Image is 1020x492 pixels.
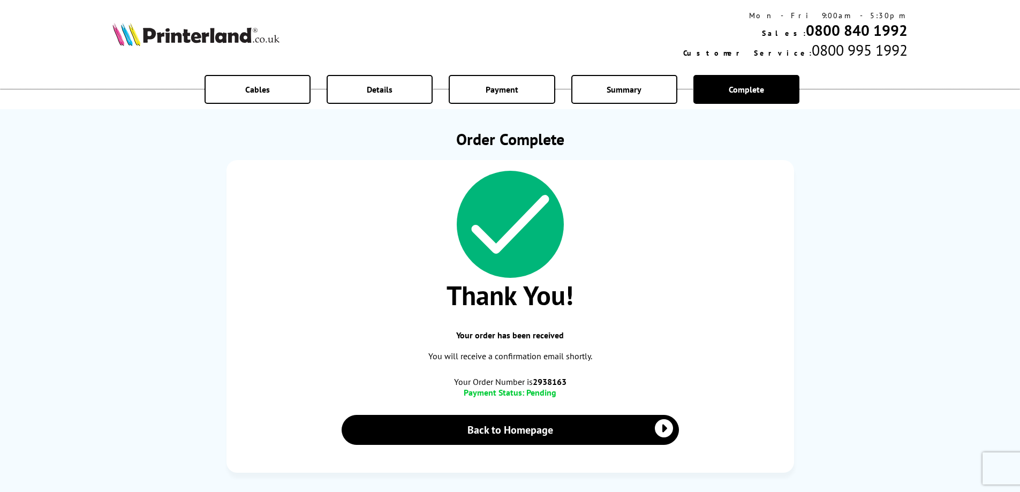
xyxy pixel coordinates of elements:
span: Payment Status: [464,387,524,398]
a: Back to Homepage [342,415,679,445]
span: Payment [486,84,518,95]
span: Thank You! [237,278,783,313]
a: 0800 840 1992 [806,20,908,40]
span: 0800 995 1992 [812,40,908,60]
span: Customer Service: [683,48,812,58]
div: Mon - Fri 9:00am - 5:30pm [683,11,908,20]
span: Your order has been received [237,330,783,340]
p: You will receive a confirmation email shortly. [237,349,783,364]
span: Cables [245,84,270,95]
h1: Order Complete [226,128,794,149]
span: Your Order Number is [237,376,783,387]
span: Complete [729,84,764,95]
span: Pending [526,387,556,398]
span: Sales: [762,28,806,38]
span: Details [367,84,392,95]
b: 2938163 [533,376,566,387]
span: Summary [607,84,641,95]
img: Printerland Logo [112,22,279,46]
